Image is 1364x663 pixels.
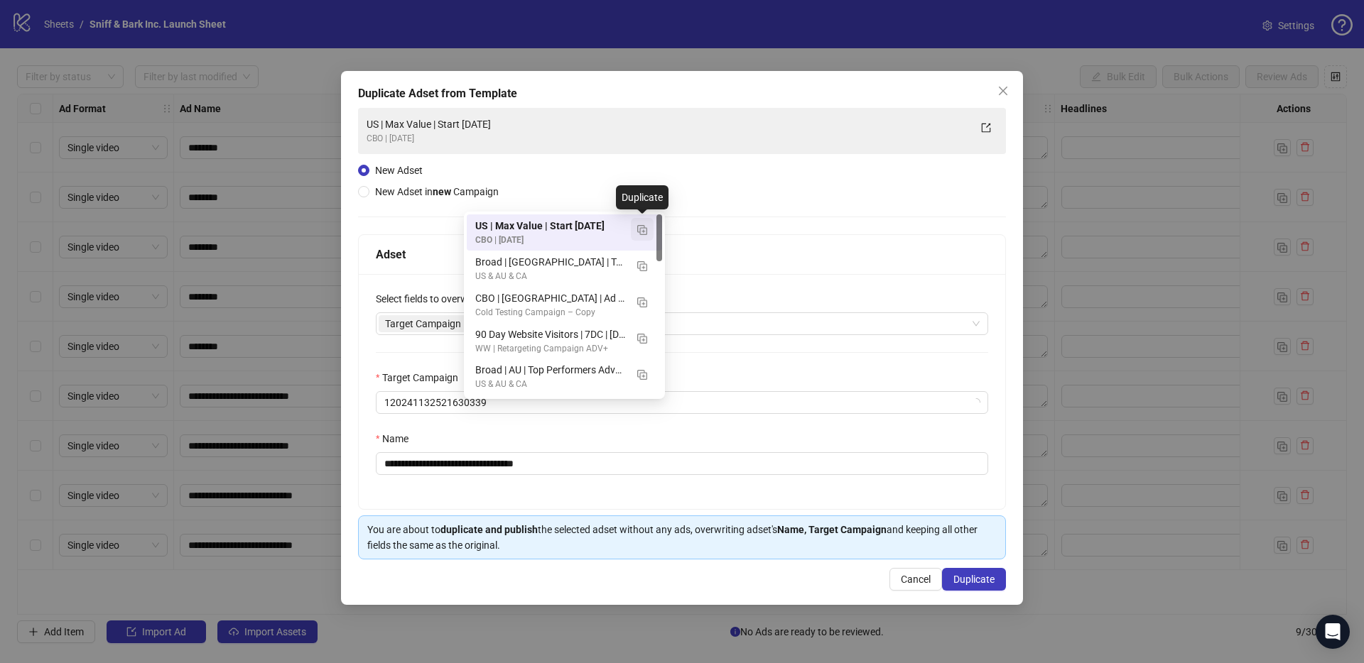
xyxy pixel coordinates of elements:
[467,323,662,359] div: 90 Day Website Visitors | 7DC | August 22
[475,290,625,306] div: CBO | [GEOGRAPHIC_DATA] | Ad Set 00 - S.[DATE]
[475,306,625,319] div: Cold Testing Campaign – Copy
[385,316,461,331] span: Target Campaign
[475,234,625,247] div: CBO | [DATE]
[376,452,988,475] input: Name
[631,254,654,277] button: Duplicate
[1316,615,1350,649] div: Open Intercom Messenger
[375,186,499,197] span: New Adset in Campaign
[367,522,997,553] div: You are about to the selected adset without any ads, overwriting adset's and keeping all other fi...
[367,132,969,146] div: CBO | [DATE]
[475,327,625,342] div: 90 Day Website Visitors | 7DC | [DATE]
[970,397,983,409] span: loading
[475,270,625,283] div: US & AU & CA
[467,358,662,395] div: Broad | AU | Top Performers Adv+ Post ID | 7dc | Max Value | Aug 21
[631,218,654,241] button: Duplicate
[953,574,995,585] span: Duplicate
[631,362,654,385] button: Duplicate
[475,218,625,234] div: US | Max Value | Start [DATE]
[376,246,988,263] div: Adset
[631,290,654,313] button: Duplicate
[384,392,980,413] span: 120241132521630339
[376,370,467,385] label: Target Campaign
[637,261,647,271] img: Duplicate
[777,524,887,535] strong: Name, Target Campaign
[375,165,423,176] span: New Adset
[467,287,662,323] div: CBO | USA | Ad Set 00 - S.Aug 27
[467,395,662,431] div: Broad | USA | Top Performers Adv+ Post ID | 7dc | Max Value | Aug 20
[376,291,492,307] label: Select fields to overwrite
[992,80,1014,102] button: Close
[637,370,647,380] img: Duplicate
[367,116,969,132] div: US | Max Value | Start [DATE]
[379,315,475,332] span: Target Campaign
[616,185,669,209] div: Duplicate
[631,327,654,349] button: Duplicate
[475,362,625,378] div: Broad | AU | Top Performers Adv+ Post ID | 7dc | Max Value | [DATE]
[433,186,451,197] strong: new
[475,342,625,356] div: WW | Retargeting Campaign ADV+
[889,568,942,591] button: Cancel
[637,297,647,307] img: Duplicate
[467,251,662,287] div: Broad | USA | Top Performers Adv+ Post ID | 7dc | Max Value | Sep 12
[475,254,625,270] div: Broad | [GEOGRAPHIC_DATA] | Top Performers Adv+ Post ID | 7dc | Max Value | [DATE]
[475,378,625,391] div: US & AU & CA
[981,123,991,133] span: export
[637,334,647,344] img: Duplicate
[901,574,931,585] span: Cancel
[637,225,647,235] img: Duplicate
[440,524,538,535] strong: duplicate and publish
[997,85,1009,97] span: close
[467,214,662,251] div: US | Max Value | Start Sep 30
[376,431,418,446] label: Name
[358,85,1006,102] div: Duplicate Adset from Template
[942,568,1006,591] button: Duplicate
